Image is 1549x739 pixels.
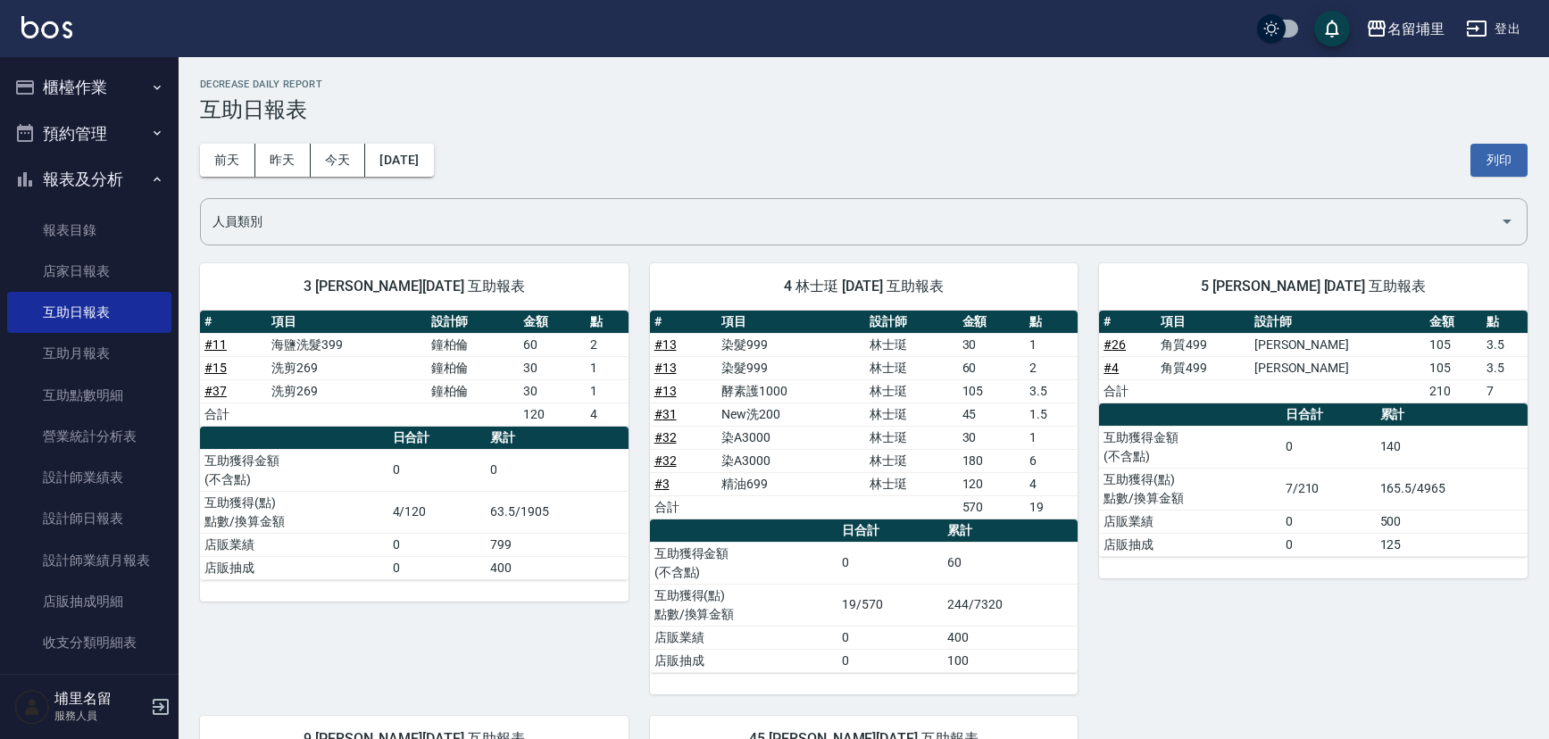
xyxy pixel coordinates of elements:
[7,292,171,333] a: 互助日報表
[388,491,487,533] td: 4/120
[1281,426,1376,468] td: 0
[365,144,433,177] button: [DATE]
[486,491,629,533] td: 63.5/1905
[1099,468,1280,510] td: 互助獲得(點) 點數/換算金額
[7,333,171,374] a: 互助月報表
[943,584,1078,626] td: 244/7320
[1425,356,1482,379] td: 105
[654,477,670,491] a: #3
[1103,361,1119,375] a: #4
[486,449,629,491] td: 0
[654,361,677,375] a: #13
[200,79,1528,90] h2: Decrease Daily Report
[1025,311,1078,334] th: 點
[958,449,1025,472] td: 180
[717,403,865,426] td: New洗200
[204,384,227,398] a: #37
[650,542,838,584] td: 互助獲得金額 (不含點)
[586,379,629,403] td: 1
[1482,311,1527,334] th: 點
[1250,333,1426,356] td: [PERSON_NAME]
[200,427,629,580] table: a dense table
[717,426,865,449] td: 染A3000
[1359,11,1452,47] button: 名留埔里
[388,427,487,450] th: 日合計
[837,584,943,626] td: 19/570
[1281,468,1376,510] td: 7/210
[717,311,865,334] th: 項目
[943,519,1078,543] th: 累計
[1025,449,1078,472] td: 6
[1099,403,1528,557] table: a dense table
[865,333,957,356] td: 林士珽
[1376,533,1528,556] td: 125
[208,206,1493,237] input: 人員名稱
[1376,403,1528,427] th: 累計
[1156,311,1249,334] th: 項目
[7,111,171,157] button: 預約管理
[486,556,629,579] td: 400
[865,449,957,472] td: 林士珽
[21,16,72,38] img: Logo
[1425,333,1482,356] td: 105
[586,403,629,426] td: 4
[837,519,943,543] th: 日合計
[671,278,1057,295] span: 4 林士珽 [DATE] 互助報表
[1425,311,1482,334] th: 金額
[650,311,1078,519] table: a dense table
[1099,510,1280,533] td: 店販業績
[654,453,677,468] a: #32
[865,311,957,334] th: 設計師
[486,533,629,556] td: 799
[865,403,957,426] td: 林士珽
[427,333,519,356] td: 鐘柏倫
[7,498,171,539] a: 設計師日報表
[267,356,426,379] td: 洗剪269
[1099,311,1528,403] table: a dense table
[200,311,267,334] th: #
[427,311,519,334] th: 設計師
[650,519,1078,673] table: a dense table
[200,491,388,533] td: 互助獲得(點) 點數/換算金額
[958,311,1025,334] th: 金額
[200,556,388,579] td: 店販抽成
[717,356,865,379] td: 染髮999
[1387,18,1445,40] div: 名留埔里
[204,361,227,375] a: #15
[1470,144,1528,177] button: 列印
[650,649,838,672] td: 店販抽成
[1025,426,1078,449] td: 1
[1281,533,1376,556] td: 0
[654,337,677,352] a: #13
[958,356,1025,379] td: 60
[54,690,146,708] h5: 埔里名留
[200,403,267,426] td: 合計
[7,457,171,498] a: 設計師業績表
[7,375,171,416] a: 互助點數明細
[200,144,255,177] button: 前天
[865,472,957,495] td: 林士珽
[943,542,1078,584] td: 60
[14,689,50,725] img: Person
[837,542,943,584] td: 0
[7,251,171,292] a: 店家日報表
[1314,11,1350,46] button: save
[267,333,426,356] td: 海鹽洗髮399
[865,356,957,379] td: 林士珽
[267,379,426,403] td: 洗剪269
[1376,468,1528,510] td: 165.5/4965
[1099,426,1280,468] td: 互助獲得金額 (不含點)
[717,449,865,472] td: 染A3000
[717,472,865,495] td: 精油699
[519,333,586,356] td: 60
[200,97,1528,122] h3: 互助日報表
[486,427,629,450] th: 累計
[958,495,1025,519] td: 570
[1482,333,1527,356] td: 3.5
[1250,356,1426,379] td: [PERSON_NAME]
[204,337,227,352] a: #11
[943,626,1078,649] td: 400
[650,626,838,649] td: 店販業績
[943,649,1078,672] td: 100
[1025,356,1078,379] td: 2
